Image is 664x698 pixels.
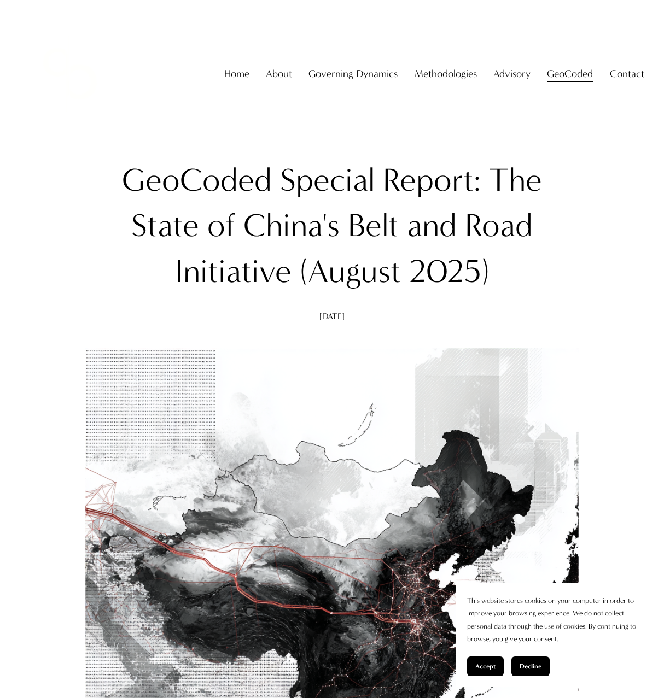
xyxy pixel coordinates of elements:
[467,656,504,676] button: Accept
[415,63,477,84] a: folder dropdown
[493,64,531,83] span: Advisory
[308,63,398,84] a: folder dropdown
[409,249,490,295] div: 2025)
[407,203,457,249] div: and
[266,63,292,84] a: folder dropdown
[175,249,292,295] div: Initiative
[131,203,199,249] div: State
[456,583,653,687] section: Cookie banner
[489,158,542,204] div: The
[520,662,541,670] span: Decline
[224,63,249,84] a: Home
[467,594,642,646] p: This website stores cookies on your computer in order to improve your browsing experience. We do ...
[20,24,120,124] img: Christopher Sanchez &amp; Co.
[266,64,292,83] span: About
[308,64,398,83] span: Governing Dynamics
[348,203,399,249] div: Belt
[547,64,593,83] span: GeoCoded
[280,158,375,204] div: Special
[610,63,644,84] a: folder dropdown
[610,64,644,83] span: Contact
[415,64,477,83] span: Methodologies
[207,203,235,249] div: of
[243,203,340,249] div: China's
[300,249,401,295] div: (August
[465,203,533,249] div: Road
[475,662,496,670] span: Accept
[493,63,531,84] a: folder dropdown
[511,656,550,676] button: Decline
[122,158,272,204] div: GeoCoded
[319,311,345,321] span: [DATE]
[547,63,593,84] a: folder dropdown
[383,158,481,204] div: Report:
